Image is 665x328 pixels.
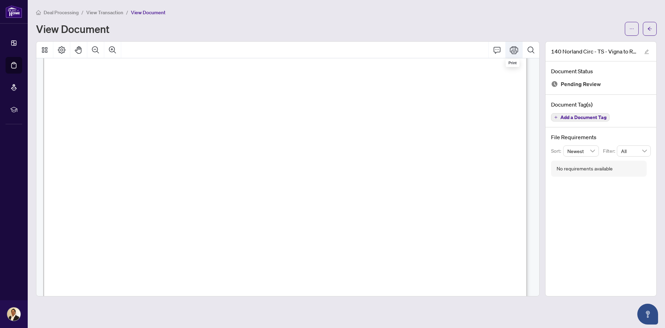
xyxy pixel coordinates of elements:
[6,5,22,18] img: logo
[637,304,658,325] button: Open asap
[629,26,634,31] span: ellipsis
[551,81,558,87] img: Document Status
[44,9,79,16] span: Deal Processing
[131,9,166,16] span: View Document
[644,49,649,54] span: edit
[561,79,601,89] span: Pending Review
[557,165,613,173] div: No requirements available
[551,113,610,121] button: Add a Document Tag
[551,100,651,109] h4: Document Tag(s)
[7,308,20,321] img: Profile Icon
[567,146,595,156] span: Newest
[81,8,83,16] li: /
[603,147,617,155] p: Filter:
[551,133,651,141] h4: File Requirements
[551,67,651,75] h4: Document Status
[36,23,109,34] h1: View Document
[86,9,123,16] span: View Transaction
[36,10,41,15] span: home
[554,116,558,119] span: plus
[126,8,128,16] li: /
[560,115,606,120] span: Add a Document Tag
[551,147,563,155] p: Sort:
[647,26,652,31] span: arrow-left
[551,47,638,56] span: 140 Norland Circ - TS - Vigna to Review.pdf
[621,146,647,156] span: All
